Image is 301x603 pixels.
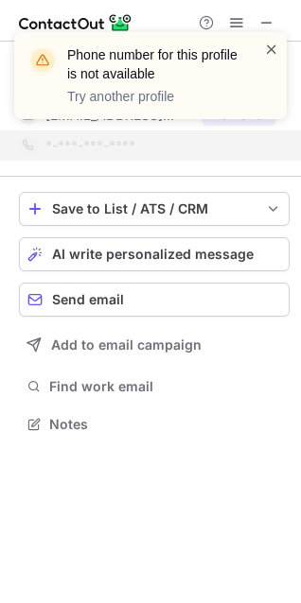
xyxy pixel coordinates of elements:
img: ContactOut v5.3.10 [19,11,133,34]
span: Notes [49,416,282,433]
button: AI write personalized message [19,237,290,271]
img: warning [27,45,58,76]
button: Notes [19,411,290,438]
header: Phone number for this profile is not available [67,45,241,83]
span: Send email [52,292,124,307]
button: Find work email [19,373,290,400]
div: Save to List / ATS / CRM [52,201,257,216]
button: Send email [19,283,290,317]
button: Add to email campaign [19,328,290,362]
span: AI write personalized message [52,247,254,262]
button: save-profile-one-click [19,192,290,226]
p: Try another profile [67,87,241,106]
span: Add to email campaign [51,337,202,353]
span: Find work email [49,378,282,395]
